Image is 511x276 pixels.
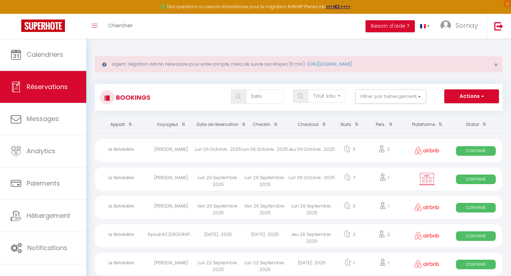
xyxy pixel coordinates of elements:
a: Chercher [103,14,138,39]
span: Hébergement [27,211,70,220]
button: Filtrer par hébergement [355,89,426,104]
button: Close [494,62,498,68]
th: Sort by checkout [289,116,335,133]
th: Sort by rentals [95,116,148,133]
a: >>> ICI <<<< [326,4,351,10]
th: Sort by status [450,116,502,133]
span: Calendriers [27,50,63,59]
a: ... Sornay [435,14,487,39]
span: Notifications [27,243,67,252]
th: Sort by people [364,116,405,133]
span: Messages [27,114,59,123]
span: Réservations [27,82,68,91]
img: ... [440,20,451,31]
th: Sort by nights [335,116,364,133]
button: Besoin d'aide ? [366,20,415,32]
span: Chercher [108,22,133,29]
th: Sort by guest [148,116,194,133]
th: Sort by channel [405,116,449,133]
th: Sort by checkin [242,116,289,133]
span: Paiements [27,179,60,188]
div: Urgent : Migration Airbnb nécessaire pour votre compte, merci de suivre ces étapes (5 min) - [95,56,502,72]
a: [URL][DOMAIN_NAME] [308,61,352,67]
th: Sort by booking date [195,116,242,133]
span: Analytics [27,147,55,155]
button: Actions [444,89,499,104]
h3: Bookings [114,89,150,105]
img: logout [494,22,503,31]
input: Chercher [246,89,284,104]
span: Sornay [456,21,478,30]
span: × [494,60,498,69]
img: Super Booking [21,20,65,32]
